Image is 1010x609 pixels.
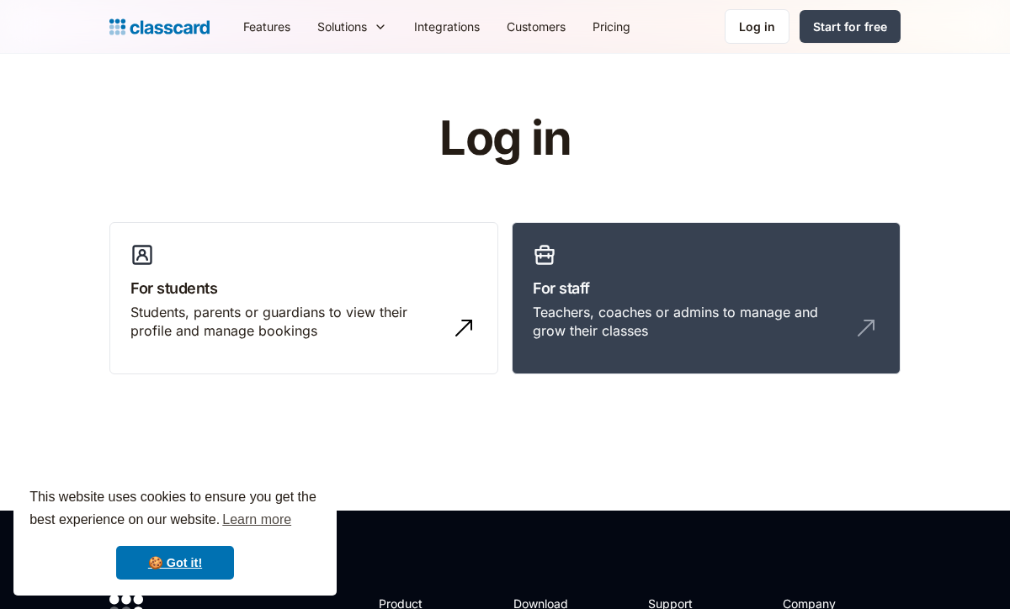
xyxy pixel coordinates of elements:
[579,8,644,45] a: Pricing
[230,8,304,45] a: Features
[109,15,210,39] a: Logo
[317,18,367,35] div: Solutions
[29,487,321,532] span: This website uses cookies to ensure you get the best experience on our website.
[493,8,579,45] a: Customers
[130,303,444,341] div: Students, parents or guardians to view their profile and manage bookings
[109,222,498,375] a: For studentsStudents, parents or guardians to view their profile and manage bookings
[238,113,773,165] h1: Log in
[512,222,901,375] a: For staffTeachers, coaches or admins to manage and grow their classes
[533,303,846,341] div: Teachers, coaches or admins to manage and grow their classes
[813,18,887,35] div: Start for free
[304,8,401,45] div: Solutions
[739,18,775,35] div: Log in
[130,277,477,299] h3: For students
[800,10,901,43] a: Start for free
[401,8,493,45] a: Integrations
[220,507,294,532] a: learn more about cookies
[13,471,337,596] div: cookieconsent
[725,9,789,44] a: Log in
[533,277,880,299] h3: For staff
[116,546,234,580] a: dismiss cookie message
